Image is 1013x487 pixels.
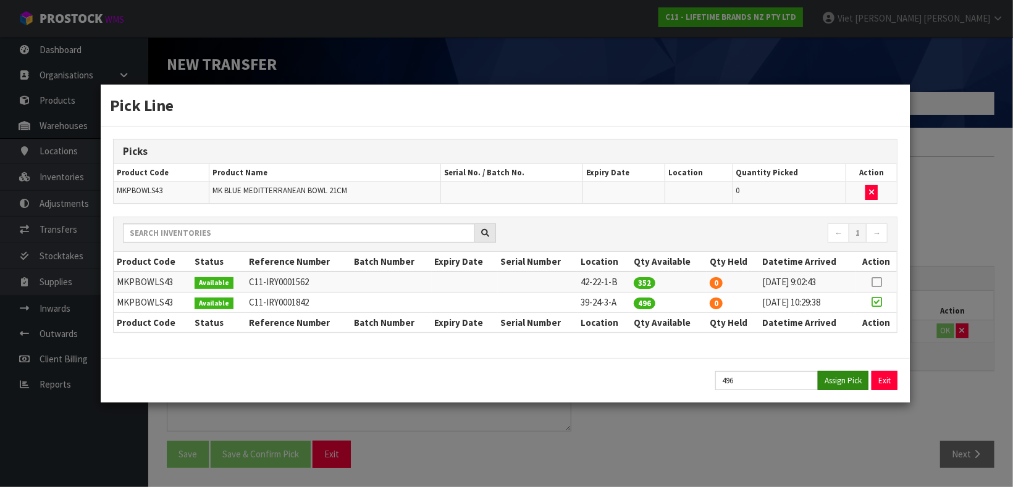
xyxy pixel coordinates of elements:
[631,312,707,332] th: Qty Available
[498,252,578,272] th: Serial Number
[707,312,759,332] th: Qty Held
[818,371,868,390] button: Assign Pick
[209,164,441,182] th: Product Name
[114,252,191,272] th: Product Code
[715,371,818,390] input: Quantity Picked
[191,312,245,332] th: Status
[849,223,867,243] a: 1
[246,272,351,292] td: C11-IRY0001562
[856,312,897,332] th: Action
[191,252,245,272] th: Status
[440,164,583,182] th: Serial No. / Batch No.
[114,292,191,312] td: MKPBOWLS43
[759,272,855,292] td: [DATE] 9:02:43
[634,298,655,309] span: 496
[498,312,578,332] th: Serial Number
[846,164,897,182] th: Action
[117,185,162,196] span: MKPBOWLS43
[578,312,631,332] th: Location
[351,312,432,332] th: Batch Number
[759,252,855,272] th: Datetime Arrived
[195,298,233,310] span: Available
[246,312,351,332] th: Reference Number
[246,292,351,312] td: C11-IRY0001842
[733,164,846,182] th: Quantity Picked
[736,185,740,196] span: 0
[578,252,631,272] th: Location
[710,277,723,289] span: 0
[856,252,897,272] th: Action
[110,94,901,117] h3: Pick Line
[432,252,498,272] th: Expiry Date
[583,164,665,182] th: Expiry Date
[631,252,707,272] th: Qty Available
[866,223,888,243] a: →
[212,185,347,196] span: MK BLUE MEDITTERRANEAN BOWL 21CM
[665,164,733,182] th: Location
[710,298,723,309] span: 0
[578,272,631,292] td: 42-22-1-B
[195,277,233,289] span: Available
[351,252,432,272] th: Batch Number
[114,312,191,332] th: Product Code
[828,223,849,243] a: ←
[578,292,631,312] td: 39-24-3-A
[515,223,888,245] nav: Page navigation
[123,223,475,243] input: Search inventories
[707,252,759,272] th: Qty Held
[114,272,191,292] td: MKPBOWLS43
[246,252,351,272] th: Reference Number
[872,371,897,390] button: Exit
[432,312,498,332] th: Expiry Date
[634,277,655,289] span: 352
[759,292,855,312] td: [DATE] 10:29:38
[759,312,855,332] th: Datetime Arrived
[123,146,888,157] h3: Picks
[114,164,209,182] th: Product Code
